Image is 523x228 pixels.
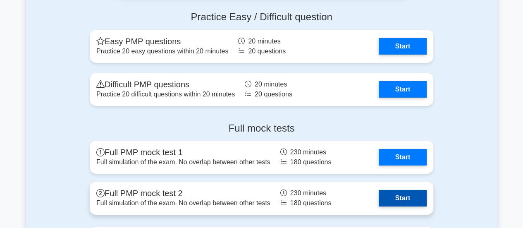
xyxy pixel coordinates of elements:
[379,149,427,166] a: Start
[379,38,427,55] a: Start
[379,190,427,206] a: Start
[379,81,427,98] a: Start
[90,122,433,134] h4: Full mock tests
[90,11,433,23] h4: Practice Easy / Difficult question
